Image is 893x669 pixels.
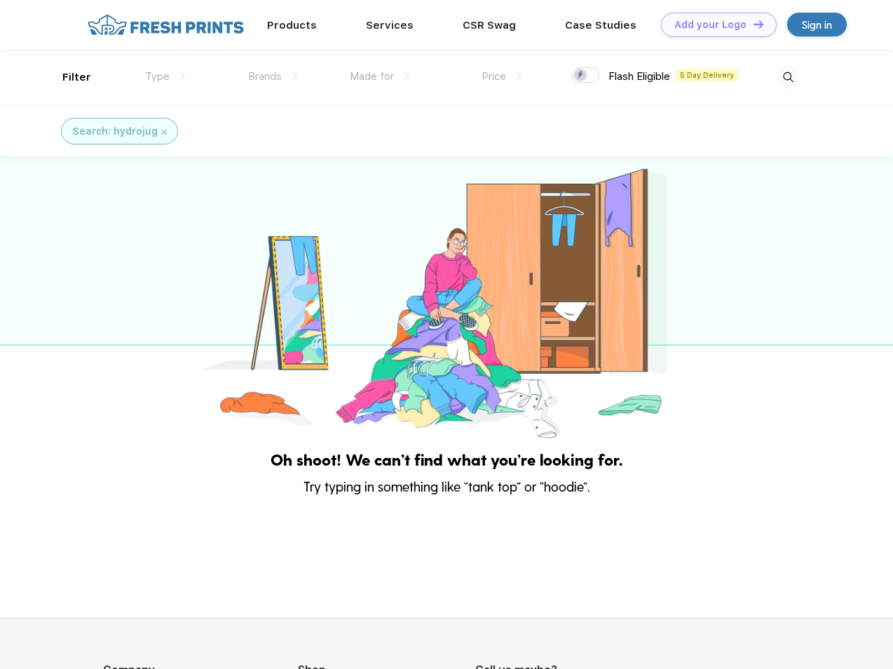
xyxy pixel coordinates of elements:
[787,13,847,36] a: Sign in
[162,130,167,135] img: filter_cancel.svg
[802,17,832,33] div: Sign in
[777,66,800,89] img: desktop_search.svg
[350,70,394,83] span: Made for
[72,124,158,139] div: Search: hydrojug
[83,13,248,37] img: fo%20logo%202.webp
[676,69,738,81] span: 5 Day Delivery
[754,20,763,28] img: DT
[674,19,747,31] div: Add your Logo
[482,70,506,83] span: Price
[145,70,170,83] span: Type
[62,69,91,86] div: Filter
[267,19,317,32] a: Products
[292,72,297,81] img: dropdown.png
[404,72,409,81] img: dropdown.png
[517,72,522,81] img: dropdown.png
[248,70,282,83] span: Brands
[608,70,670,83] span: Flash Eligible
[180,72,185,81] img: dropdown.png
